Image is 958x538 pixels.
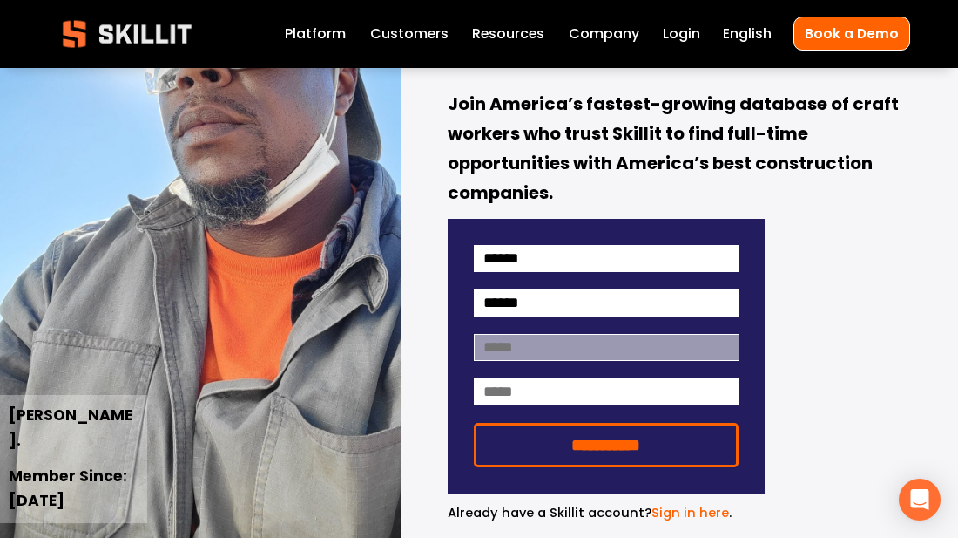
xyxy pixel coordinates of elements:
strong: [PERSON_NAME]. [9,404,132,454]
a: Customers [370,22,449,45]
strong: Member Since: [DATE] [9,465,131,515]
strong: . [537,15,549,92]
a: folder dropdown [472,22,544,45]
strong: Join America’s fastest-growing database of craft workers who trust Skillit to find full-time oppo... [448,91,902,209]
a: Company [569,22,639,45]
span: Already have a Skillit account? [448,504,651,521]
img: Skillit [48,8,206,60]
a: Login [663,22,700,45]
div: language picker [723,22,772,45]
a: Platform [285,22,346,45]
div: Open Intercom Messenger [899,479,941,521]
p: . [448,503,765,523]
a: Book a Demo [793,17,910,51]
span: English [723,24,772,44]
span: Resources [472,24,544,44]
a: Sign in here [651,504,729,521]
